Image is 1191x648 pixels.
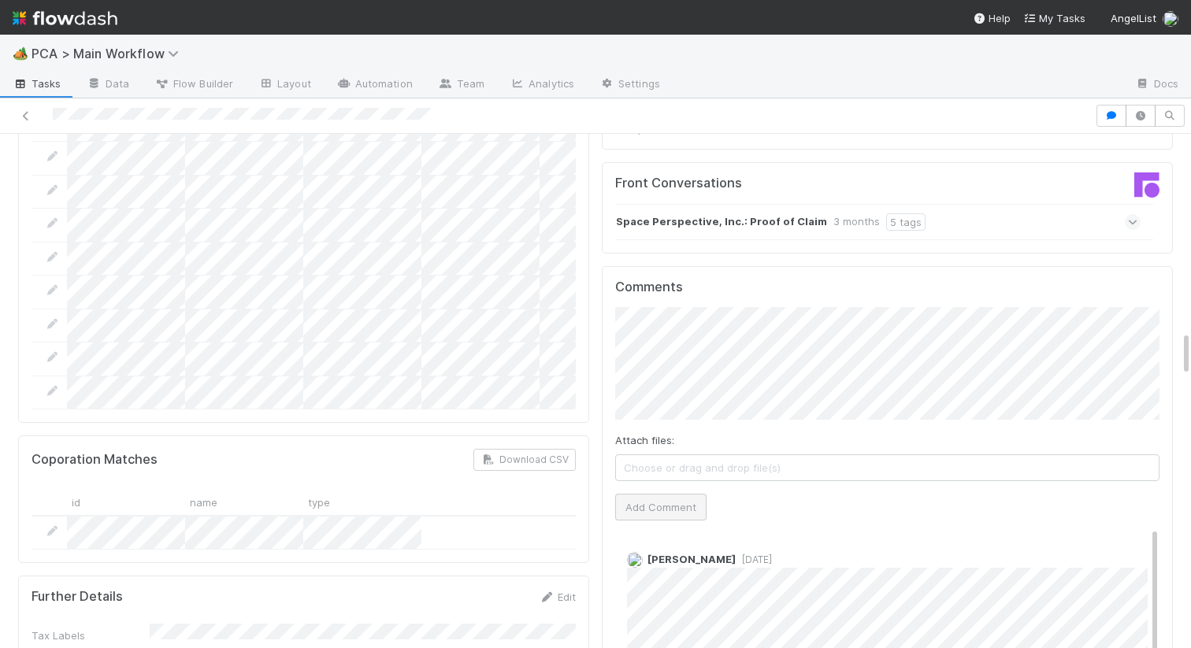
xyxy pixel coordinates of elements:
h5: Further Details [32,589,123,605]
a: Data [74,72,142,98]
a: Edit [539,591,576,603]
a: Automation [324,72,425,98]
span: Tasks [13,76,61,91]
span: [PERSON_NAME] [647,553,736,565]
span: 🏕️ [13,46,28,60]
span: AngelList [1111,12,1156,24]
span: Flow Builder [154,76,233,91]
strong: Space Perspective, Inc.: Proof of Claim [616,213,827,231]
a: Analytics [497,72,587,98]
span: My Tasks [1023,12,1085,24]
a: Team [425,72,497,98]
button: Download CSV [473,449,576,471]
a: Layout [246,72,324,98]
div: id [67,490,185,514]
span: Choose or drag and drop file(s) [616,455,1159,480]
h5: Coporation Matches [32,452,158,468]
div: Tax Labels [32,628,150,643]
div: name [185,490,303,514]
img: avatar_09723091-72f1-4609-a252-562f76d82c66.png [627,552,643,568]
img: logo-inverted-e16ddd16eac7371096b0.svg [13,5,117,31]
img: front-logo-b4b721b83371efbadf0a.svg [1134,172,1159,198]
h5: Comments [615,280,1159,295]
h5: Front Conversations [615,176,876,191]
div: Help [973,10,1011,26]
a: Docs [1122,72,1191,98]
a: Settings [587,72,673,98]
a: My Tasks [1023,10,1085,26]
span: PCA > Main Workflow [32,46,187,61]
span: [DATE] [736,554,772,565]
button: Add Comment [615,494,707,520]
a: Flow Builder [142,72,246,98]
img: avatar_d89a0a80-047e-40c9-bdc2-a2d44e645fd3.png [1163,11,1178,27]
label: Attach files: [615,432,674,448]
div: 5 tags [886,213,926,231]
div: type [303,490,421,514]
div: 3 months [833,213,880,231]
